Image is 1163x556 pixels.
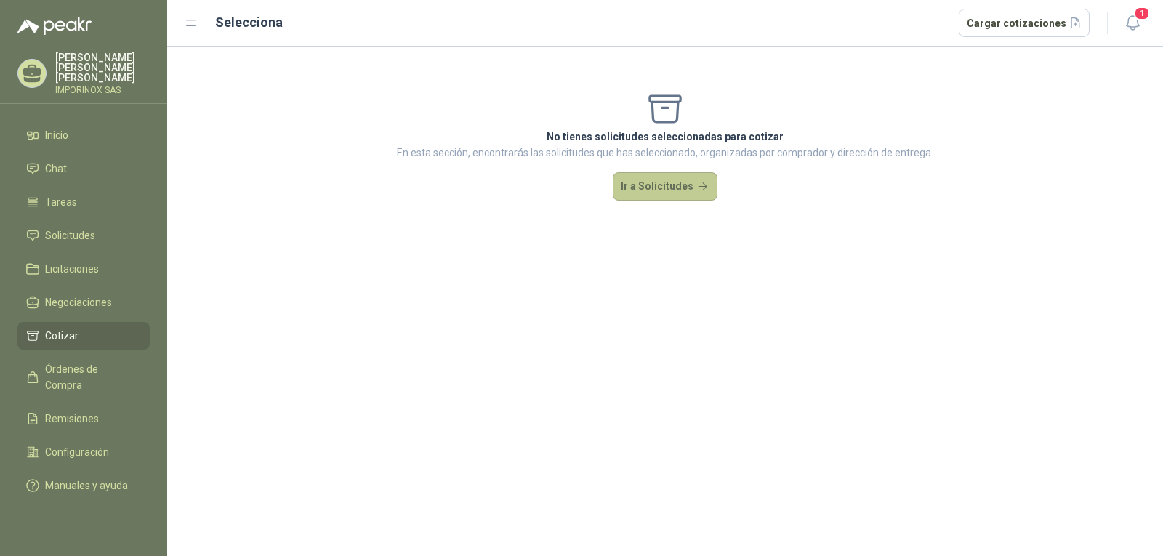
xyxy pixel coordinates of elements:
[1134,7,1150,20] span: 1
[1119,10,1146,36] button: 1
[55,86,150,94] p: IMPORINOX SAS
[45,227,95,243] span: Solicitudes
[397,129,933,145] p: No tienes solicitudes seleccionadas para cotizar
[55,52,150,83] p: [PERSON_NAME] [PERSON_NAME] [PERSON_NAME]
[17,322,150,350] a: Cotizar
[17,17,92,35] img: Logo peakr
[17,405,150,432] a: Remisiones
[45,294,112,310] span: Negociaciones
[45,194,77,210] span: Tareas
[45,444,109,460] span: Configuración
[613,172,717,201] button: Ir a Solicitudes
[17,222,150,249] a: Solicitudes
[45,478,128,493] span: Manuales y ayuda
[45,261,99,277] span: Licitaciones
[45,411,99,427] span: Remisiones
[45,328,79,344] span: Cotizar
[17,289,150,316] a: Negociaciones
[17,121,150,149] a: Inicio
[17,255,150,283] a: Licitaciones
[17,355,150,399] a: Órdenes de Compra
[215,12,283,33] h2: Selecciona
[17,438,150,466] a: Configuración
[397,145,933,161] p: En esta sección, encontrarás las solicitudes que has seleccionado, organizadas por comprador y di...
[45,127,68,143] span: Inicio
[45,361,136,393] span: Órdenes de Compra
[17,188,150,216] a: Tareas
[959,9,1090,38] button: Cargar cotizaciones
[17,472,150,499] a: Manuales y ayuda
[45,161,67,177] span: Chat
[17,155,150,182] a: Chat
